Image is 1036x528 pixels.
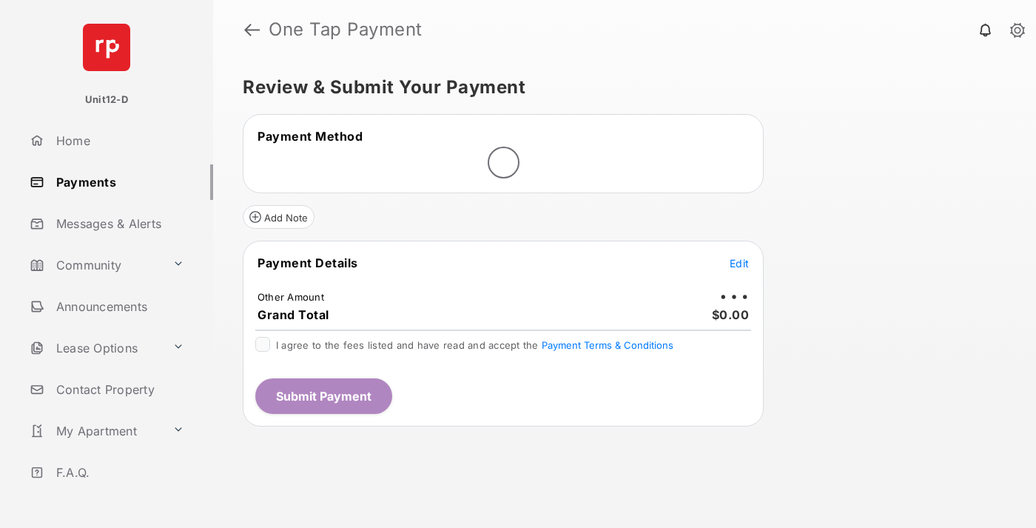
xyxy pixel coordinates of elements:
a: Community [24,247,166,283]
a: Announcements [24,289,213,324]
span: $0.00 [712,307,750,322]
span: I agree to the fees listed and have read and accept the [276,339,673,351]
span: Payment Method [258,129,363,144]
h5: Review & Submit Your Payment [243,78,995,96]
p: Unit12-D [85,93,128,107]
td: Other Amount [257,290,325,304]
a: Payments [24,164,213,200]
a: Lease Options [24,330,166,366]
button: Edit [730,255,749,270]
span: Payment Details [258,255,358,270]
span: Edit [730,257,749,270]
img: svg+xml;base64,PHN2ZyB4bWxucz0iaHR0cDovL3d3dy53My5vcmcvMjAwMC9zdmciIHdpZHRoPSI2NCIgaGVpZ2h0PSI2NC... [83,24,130,71]
button: Submit Payment [255,378,392,414]
a: Contact Property [24,372,213,407]
span: Grand Total [258,307,329,322]
a: My Apartment [24,413,166,449]
strong: One Tap Payment [269,21,423,39]
button: Add Note [243,205,314,229]
a: F.A.Q. [24,455,213,490]
a: Home [24,123,213,158]
a: Messages & Alerts [24,206,213,241]
button: I agree to the fees listed and have read and accept the [542,339,673,351]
